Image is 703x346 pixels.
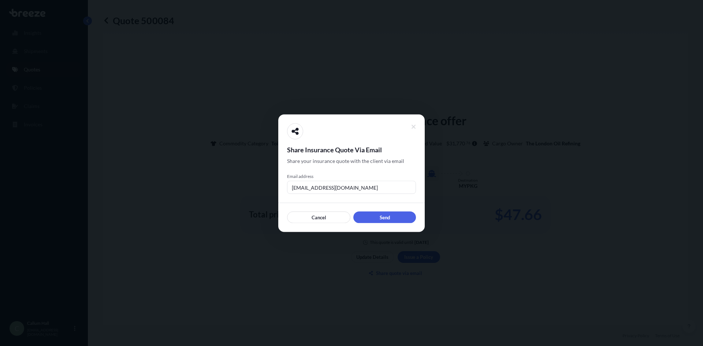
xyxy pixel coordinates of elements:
[353,211,416,223] button: Send
[287,173,416,179] span: Email address
[380,213,390,221] p: Send
[287,181,416,194] input: example@gmail.com
[287,157,404,164] span: Share your insurance quote with the client via email
[287,145,416,154] span: Share Insurance Quote Via Email
[312,213,326,221] p: Cancel
[287,211,350,223] button: Cancel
